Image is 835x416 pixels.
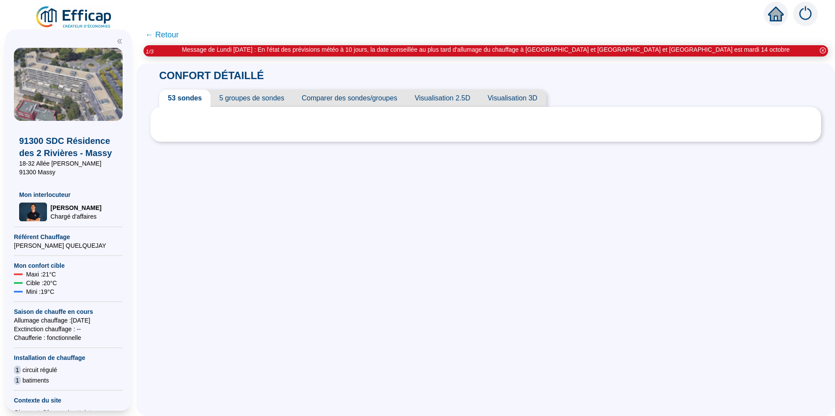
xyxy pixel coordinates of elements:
span: Référent Chauffage [14,233,123,241]
img: Chargé d'affaires [19,203,47,221]
span: 5 groupes de sondes [210,90,293,107]
span: Saison de chauffe en cours [14,307,123,316]
span: [PERSON_NAME] QUELQUEJAY [14,241,123,250]
span: Allumage chauffage : [DATE] [14,316,123,325]
span: Mon interlocuteur [19,190,117,199]
span: close-circle [820,47,826,53]
span: Mini : 19 °C [26,287,54,296]
span: Contexte du site [14,396,123,405]
span: home [768,6,784,22]
span: CONFORT DÉTAILLÉ [150,70,273,81]
span: batiments [23,376,49,385]
img: efficap energie logo [35,5,114,30]
span: circuit régulé [23,366,57,374]
span: Installation de chauffage [14,353,123,362]
span: 53 sondes [159,90,210,107]
span: Visualisation 3D [479,90,546,107]
span: double-left [117,38,123,44]
span: Chaufferie : fonctionnelle [14,333,123,342]
span: ← Retour [145,29,179,41]
span: [PERSON_NAME] [50,203,101,212]
i: 1 / 3 [146,48,154,55]
span: 91300 SDC Résidence des 2 Rivières - Massy [19,135,117,159]
span: Comparer des sondes/groupes [293,90,406,107]
span: Chargé d'affaires [50,212,101,221]
span: Exctinction chauffage : -- [14,325,123,333]
span: Mon confort cible [14,261,123,270]
img: alerts [793,2,818,26]
span: 1 [14,366,21,374]
span: 1 [14,376,21,385]
span: Maxi : 21 °C [26,270,56,279]
span: Visualisation 2.5D [406,90,479,107]
div: Message de Lundi [DATE] : En l'état des prévisions météo à 10 jours, la date conseillée au plus t... [182,45,790,54]
span: Cible : 20 °C [26,279,57,287]
span: 18-32 Allée [PERSON_NAME] 91300 Massy [19,159,117,176]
